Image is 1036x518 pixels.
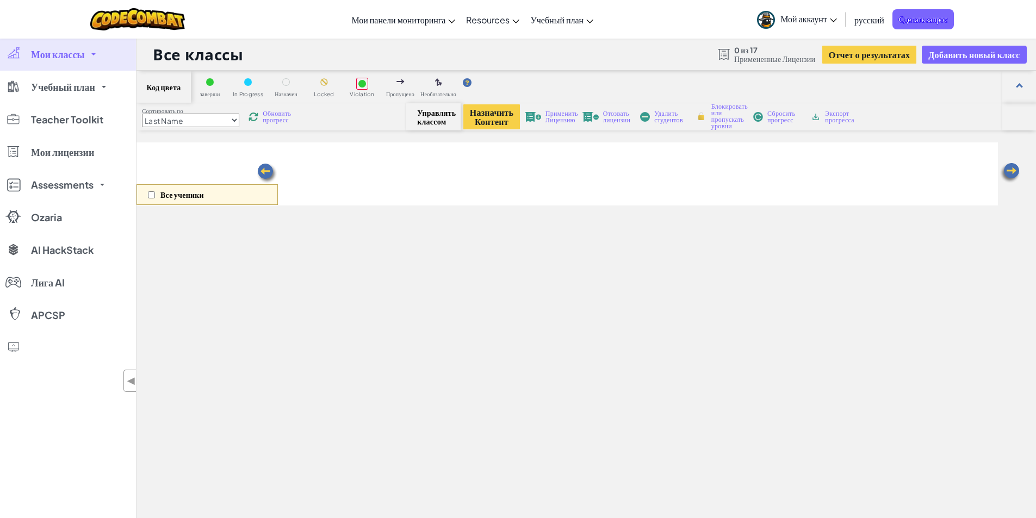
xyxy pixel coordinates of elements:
img: IconLock.svg [696,111,707,121]
span: Обновить прогресс [263,110,296,123]
span: Assessments [31,180,94,190]
img: IconHint.svg [463,78,472,87]
a: Мой аккаунт [752,2,842,36]
p: Все ученики [160,190,204,199]
span: Ozaria [31,213,62,222]
span: Необязательно [420,91,456,97]
label: Сортировать по [142,107,239,115]
a: русский [849,5,890,34]
a: Мои панели мониторинга [346,5,461,34]
span: ◀ [127,373,136,389]
a: Resources [461,5,525,34]
span: Лига AI [31,278,65,288]
span: Управлять классом [417,108,449,126]
span: Удалить студентов [654,110,686,123]
img: CodeCombat logo [90,8,185,30]
span: заверши [200,91,220,97]
span: Учебный план [530,14,584,26]
button: Отчет о результатах [822,46,917,64]
img: IconOptionalLevel.svg [435,78,442,87]
img: IconLicenseApply.svg [525,112,541,122]
img: Arrow_Left.png [256,163,278,184]
span: Violation [350,91,374,97]
span: Учебный план [31,82,95,92]
span: Мои панели мониторинга [351,14,445,26]
button: Назначить Контент [463,104,520,129]
img: IconLicenseRevoke.svg [582,112,599,122]
span: Мои лицензии [31,147,94,157]
span: Код цвета [146,83,181,91]
span: Мои классы [31,49,85,59]
img: avatar [757,11,775,29]
span: Экспорт прогресса [825,110,859,123]
span: In Progress [233,91,263,97]
a: Учебный план [525,5,599,34]
span: Примененные Лицензии [734,54,815,63]
img: IconReset.svg [753,112,763,122]
span: AI HackStack [31,245,94,255]
span: Отозвать лицензии [603,110,630,123]
h1: Все классы [153,44,244,65]
span: Locked [314,91,334,97]
img: Arrow_Left.png [999,162,1021,184]
span: Применить Лицензию [545,110,578,123]
span: Блокировать или пропускать уровни [711,103,748,129]
img: IconRemoveStudents.svg [640,112,650,122]
span: Пропущено [386,91,414,97]
span: Сбросить прогресс [767,110,801,123]
img: IconArchive.svg [811,112,821,122]
button: Добавить новый класс [922,46,1026,64]
a: Сделать запрос [892,9,954,29]
span: русский [854,14,884,26]
span: Назначен [275,91,297,97]
span: Мой аккаунт [780,13,837,24]
img: IconReload.svg [249,112,258,122]
img: IconSkippedLevel.svg [396,79,405,84]
span: Resources [466,14,510,26]
span: Teacher Toolkit [31,115,103,124]
span: 0 из 17 [734,46,815,54]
